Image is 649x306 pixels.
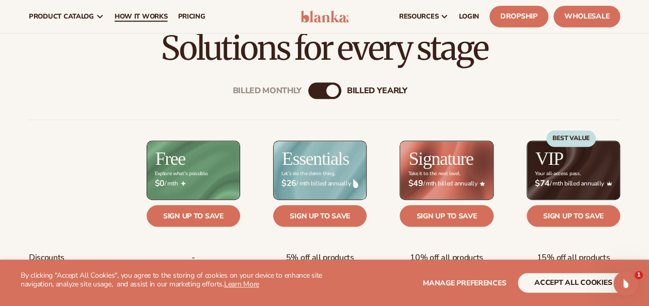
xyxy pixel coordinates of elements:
strong: $74 [535,179,550,189]
button: Manage preferences [423,273,506,293]
h2: Free [155,149,185,168]
a: Learn More [224,279,259,289]
span: / mth billed annually [535,179,612,189]
span: resources [399,12,438,21]
div: BEST VALUE [546,130,596,147]
span: Discounts [29,248,65,267]
a: Sign up to save [527,205,620,227]
a: Dropship [489,6,548,27]
span: / mth [155,179,232,189]
span: 15% off all products [537,248,610,267]
a: Sign up to save [400,205,493,227]
span: pricing [178,12,205,21]
strong: $0 [155,179,165,189]
div: billed Yearly [347,86,407,95]
span: / mth billed annually [408,179,485,189]
button: accept all cookies [518,273,628,293]
h2: VIP [535,149,563,168]
span: / mth billed annually [281,179,358,189]
span: LOGIN [459,12,479,21]
a: Wholesale [553,6,620,27]
a: Sign up to save [147,205,240,227]
img: VIP_BG_199964bd-3653-43bc-8a67-789d2d7717b9.jpg [527,141,620,199]
strong: $26 [281,179,296,189]
img: Essentials_BG_9050f826-5aa9-47d9-a362-757b82c62641.jpg [274,141,366,199]
p: By clicking "Accept All Cookies", you agree to the storing of cookies on your device to enhance s... [21,271,325,289]
img: Crown_2d87c031-1b5a-4345-8312-a4356ddcde98.png [607,181,612,186]
img: drop.png [353,179,358,188]
span: How It Works [115,12,168,21]
img: logo [300,10,349,23]
span: - [192,248,195,267]
div: Billed Monthly [233,86,302,95]
span: Manage preferences [423,278,506,288]
strong: $49 [408,179,423,189]
span: 5% off all products [286,248,354,267]
img: Signature_BG_eeb718c8-65ac-49e3-a4e5-327c6aa73146.jpg [400,141,493,199]
iframe: Intercom live chat [613,271,638,296]
img: Star_6.png [480,181,485,186]
span: 10% off all products [410,248,483,267]
img: free_bg.png [147,141,240,199]
h2: Signature [408,149,473,168]
span: 1 [635,271,643,279]
img: Free_Icon_bb6e7c7e-73f8-44bd-8ed0-223ea0fc522e.png [181,181,186,186]
span: product catalog [29,12,94,21]
h2: Solutions for every stage [29,31,620,65]
h2: Essentials [282,149,349,168]
a: Sign up to save [273,205,367,227]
